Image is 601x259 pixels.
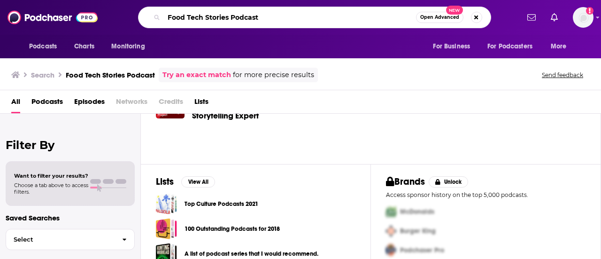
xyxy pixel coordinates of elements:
span: More [551,40,567,53]
a: A list of podcast series that I would recommend. [185,249,318,259]
p: Access sponsor history on the top 5,000 podcasts. [386,191,586,198]
a: Top Culture Podcasts 2021 [185,199,258,209]
img: Podchaser - Follow, Share and Rate Podcasts [8,8,98,26]
span: Burger King [400,227,436,235]
button: open menu [23,38,69,55]
h2: Lists [156,176,174,188]
a: All [11,94,20,113]
span: Open Advanced [420,15,459,20]
a: ListsView All [156,176,215,188]
img: First Pro Logo [382,202,400,221]
img: User Profile [573,7,593,28]
span: Choose a tab above to access filters. [14,182,88,195]
span: Monitoring [111,40,145,53]
a: 100 Outstanding Podcasts for 2018 [156,218,177,239]
h2: Brands [386,176,425,188]
a: Show notifications dropdown [547,9,562,25]
h2: Filter By [6,138,135,152]
span: McDonalds [400,208,434,216]
button: View All [181,176,215,188]
a: Episodes [74,94,105,113]
span: Want to filter your results? [14,173,88,179]
a: Charts [68,38,100,55]
h3: Search [31,71,54,79]
a: Try an exact match [162,70,231,80]
button: Select [6,229,135,250]
span: Podchaser Pro [400,246,444,254]
input: Search podcasts, credits, & more... [164,10,416,25]
button: open menu [426,38,482,55]
span: Credits [159,94,183,113]
a: Top Culture Podcasts 2021 [156,193,177,214]
span: for more precise results [233,70,314,80]
button: open menu [481,38,546,55]
button: open menu [544,38,578,55]
span: For Podcasters [487,40,532,53]
svg: Add a profile image [586,7,593,15]
a: Lists [194,94,208,113]
span: Podcasts [29,40,57,53]
button: Send feedback [539,71,586,79]
p: Saved Searches [6,213,135,222]
a: 100 Outstanding Podcasts for 2018 [185,224,280,234]
span: Charts [74,40,94,53]
span: New [446,6,463,15]
button: open menu [105,38,157,55]
span: Select [6,236,115,243]
h3: Food Tech Stories Podcast [66,71,155,79]
a: Show notifications dropdown [524,9,539,25]
span: Networks [116,94,147,113]
span: For Business [433,40,470,53]
span: Logged in as BerkMarc [573,7,593,28]
img: Second Pro Logo [382,221,400,241]
a: Podcasts [31,94,63,113]
button: Unlock [429,176,469,188]
div: Search podcasts, credits, & more... [138,7,491,28]
button: Show profile menu [573,7,593,28]
button: Open AdvancedNew [416,12,463,23]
